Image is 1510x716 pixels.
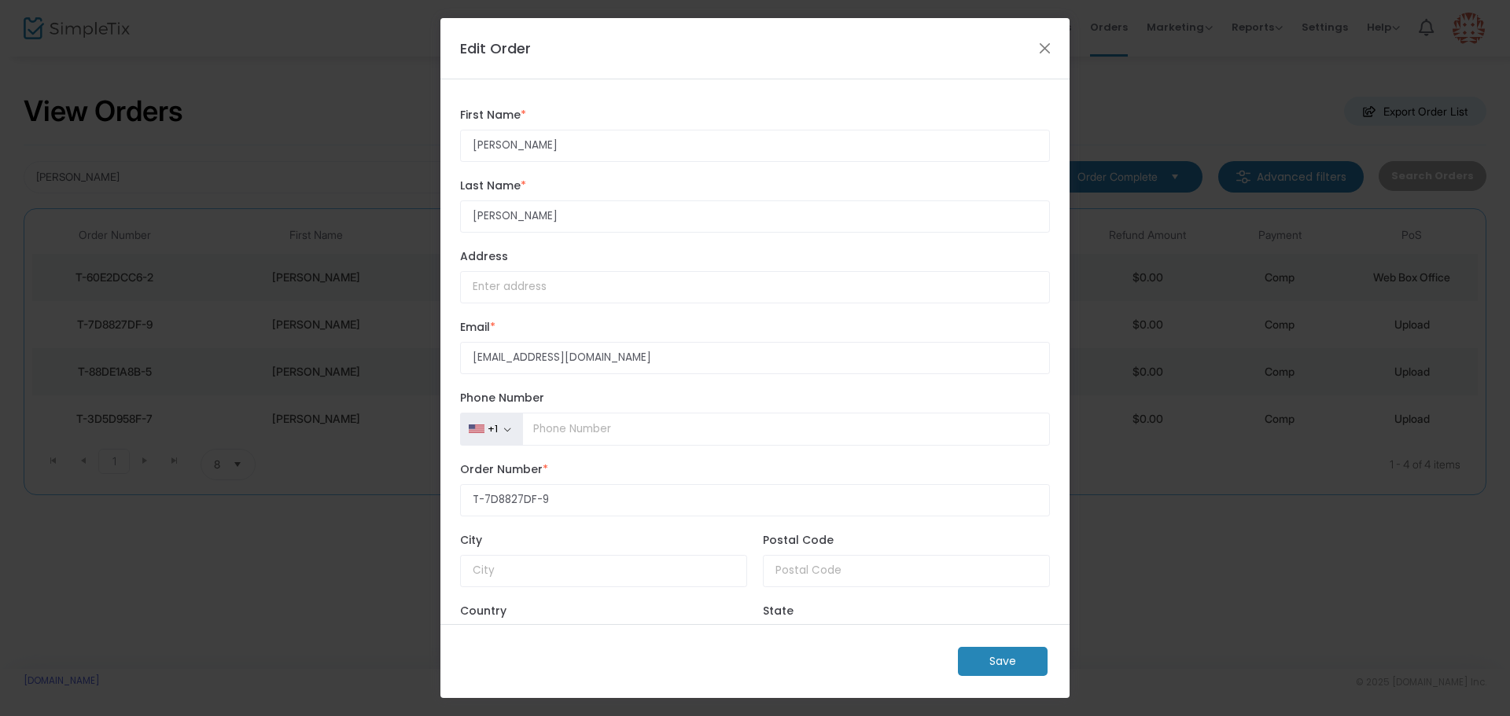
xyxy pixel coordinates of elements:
label: Last Name [460,178,1050,194]
label: State [763,603,1050,619]
label: City [460,532,747,549]
label: Email [460,319,1050,336]
h4: Edit Order [460,38,531,59]
input: Phone Number [522,413,1050,446]
input: City [460,555,747,587]
div: +1 [488,423,498,435]
input: Enter Order Number [460,484,1050,516]
label: Order Number [460,461,1050,478]
label: Phone Number [460,390,1050,406]
input: Enter address [460,271,1050,303]
input: Postal Code [763,555,1050,587]
label: Postal Code [763,532,1050,549]
label: Address [460,248,1050,265]
input: Enter email [460,342,1050,374]
input: Enter last name [460,200,1050,233]
button: Close [1035,38,1055,58]
label: First Name [460,107,1050,123]
input: Enter first name [460,130,1050,162]
label: Country [460,603,747,619]
button: +1 [460,413,523,446]
m-button: Save [958,647,1048,676]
